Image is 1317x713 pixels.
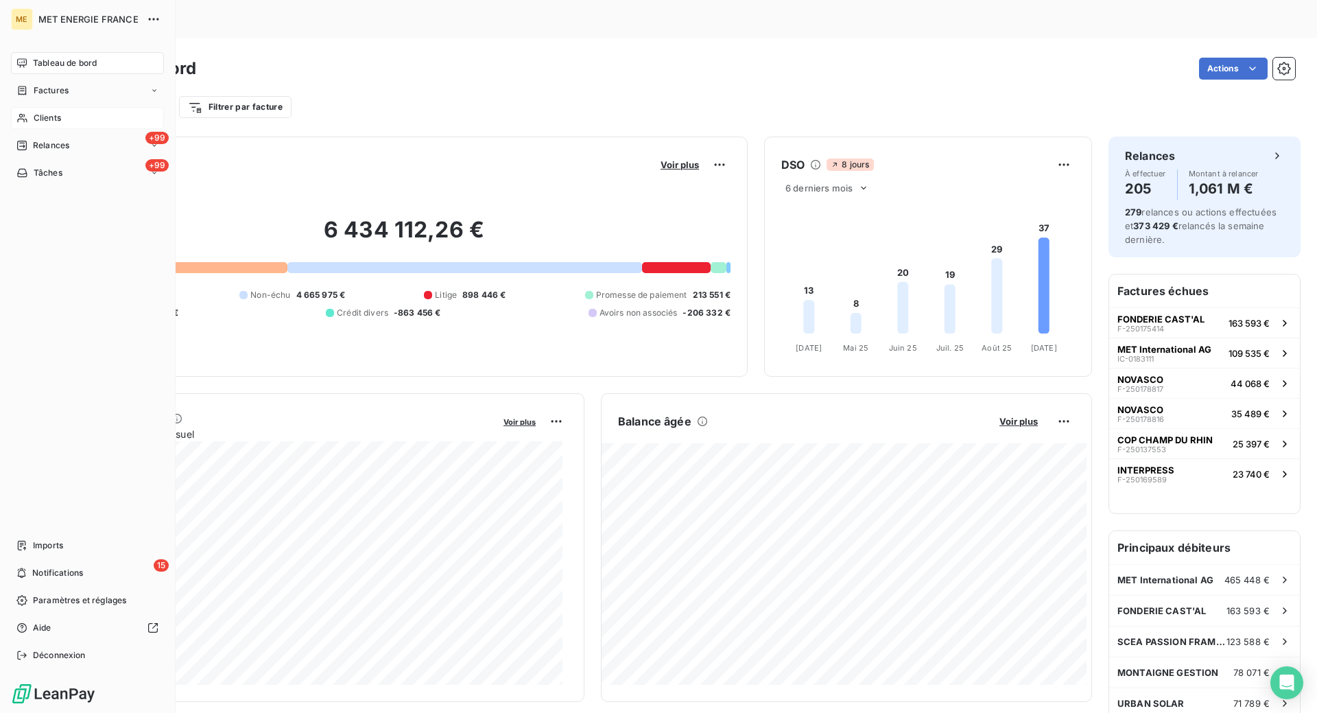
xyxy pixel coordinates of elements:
button: Filtrer par facture [179,96,292,118]
span: 123 588 € [1226,636,1270,647]
span: FONDERIE CAST'AL [1117,605,1206,616]
span: MONTAIGNE GESTION [1117,667,1219,678]
h6: Factures échues [1109,274,1300,307]
span: Litige [435,289,457,301]
span: F-250175414 [1117,325,1164,333]
span: COP CHAMP DU RHIN [1117,434,1213,445]
span: F-250137553 [1117,445,1166,454]
span: À effectuer [1125,170,1166,178]
span: 71 789 € [1233,698,1270,709]
span: 8 jours [827,159,873,171]
span: 4 665 975 € [296,289,346,301]
button: Voir plus [995,415,1042,428]
span: Notifications [32,567,83,579]
span: INTERPRESS [1117,465,1174,476]
button: Voir plus [656,159,703,171]
span: NOVASCO [1117,374,1163,385]
button: MET International AGIC-0183111109 535 € [1109,338,1300,368]
span: Non-échu [250,289,290,301]
span: Chiffre d'affaires mensuel [78,427,494,441]
span: Voir plus [661,159,699,170]
span: Avoirs non associés [600,307,678,319]
span: URBAN SOLAR [1117,698,1185,709]
tspan: Mai 25 [843,343,868,353]
span: F-250178817 [1117,385,1163,393]
h6: Principaux débiteurs [1109,531,1300,564]
span: 163 593 € [1229,318,1270,329]
span: +99 [145,159,169,172]
img: Logo LeanPay [11,683,96,705]
span: Factures [34,84,69,97]
span: 6 derniers mois [785,183,853,194]
span: Paramètres et réglages [33,594,126,607]
tspan: [DATE] [796,343,822,353]
button: COP CHAMP DU RHINF-25013755325 397 € [1109,428,1300,458]
span: relances ou actions effectuées et relancés la semaine dernière. [1125,207,1277,245]
span: 163 593 € [1226,605,1270,616]
span: 898 446 € [462,289,506,301]
tspan: [DATE] [1031,343,1057,353]
span: Montant à relancer [1189,170,1259,178]
span: 279 [1125,207,1141,218]
span: 213 551 € [693,289,731,301]
button: INTERPRESSF-25016958923 740 € [1109,458,1300,489]
span: Tableau de bord [33,57,97,69]
span: Relances [33,139,69,152]
h4: 1,061 M € [1189,178,1259,200]
span: 465 448 € [1224,574,1270,585]
h6: Balance âgée [618,413,691,430]
span: -206 332 € [683,307,731,319]
h4: 205 [1125,178,1166,200]
div: Open Intercom Messenger [1270,666,1303,699]
span: +99 [145,132,169,144]
tspan: Juil. 25 [936,343,964,353]
span: MET International AG [1117,574,1213,585]
span: IC-0183111 [1117,355,1154,363]
h6: Relances [1125,148,1175,164]
span: Crédit divers [337,307,388,319]
span: Clients [34,112,61,124]
span: Imports [33,539,63,552]
span: Voir plus [999,416,1038,427]
button: NOVASCOF-25017881635 489 € [1109,398,1300,428]
h6: DSO [781,156,805,173]
h2: 6 434 112,26 € [78,216,731,257]
button: Voir plus [499,415,540,428]
span: F-250169589 [1117,476,1167,484]
span: 373 429 € [1133,220,1178,231]
span: 35 489 € [1231,408,1270,419]
span: Promesse de paiement [596,289,687,301]
span: F-250178816 [1117,415,1164,423]
span: Tâches [34,167,62,179]
span: 78 071 € [1233,667,1270,678]
tspan: Août 25 [982,343,1012,353]
span: NOVASCO [1117,404,1163,415]
span: MET International AG [1117,344,1211,355]
span: 109 535 € [1229,348,1270,359]
span: 44 068 € [1231,378,1270,389]
span: Aide [33,622,51,634]
button: FONDERIE CAST'ALF-250175414163 593 € [1109,307,1300,338]
button: Actions [1199,58,1268,80]
span: FONDERIE CAST'AL [1117,314,1205,325]
span: 23 740 € [1233,469,1270,480]
span: SCEA PASSION FRAMBOISES [1117,636,1226,647]
span: 25 397 € [1233,439,1270,449]
button: NOVASCOF-25017881744 068 € [1109,368,1300,398]
tspan: Juin 25 [889,343,917,353]
span: 15 [154,559,169,572]
span: -863 456 € [394,307,441,319]
span: Voir plus [503,417,536,427]
a: Aide [11,617,164,639]
span: Déconnexion [33,649,86,662]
